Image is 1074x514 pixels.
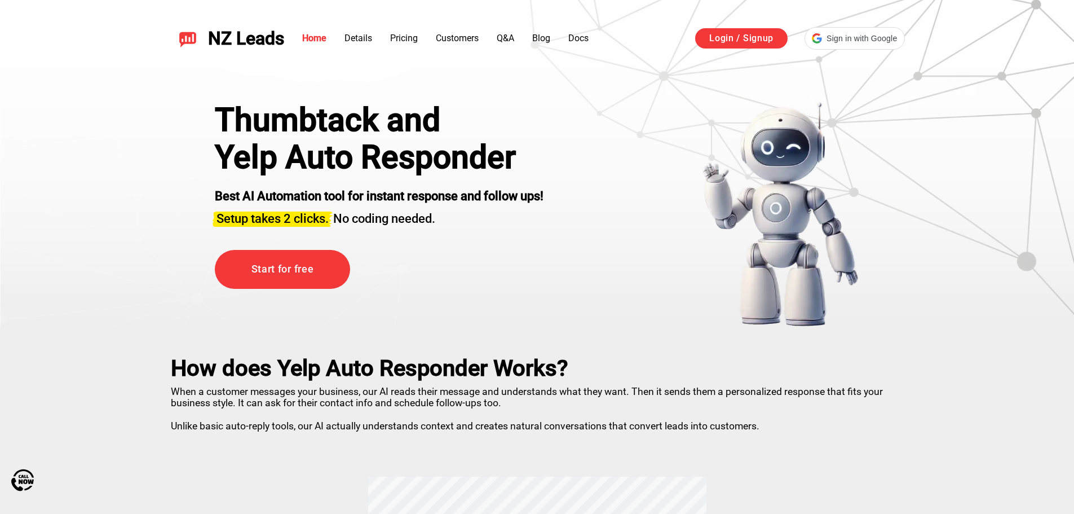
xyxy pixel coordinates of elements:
[179,29,197,47] img: NZ Leads logo
[827,33,897,45] span: Sign in with Google
[497,33,514,43] a: Q&A
[215,250,350,289] a: Start for free
[215,189,543,203] strong: Best AI Automation tool for instant response and follow ups!
[532,33,550,43] a: Blog
[390,33,418,43] a: Pricing
[344,33,372,43] a: Details
[695,28,788,49] a: Login / Signup
[436,33,479,43] a: Customers
[568,33,589,43] a: Docs
[208,28,284,49] span: NZ Leads
[215,102,543,139] div: Thumbtack and
[11,469,34,491] img: Call Now
[171,381,904,432] p: When a customer messages your business, our AI reads their message and understands what they want...
[302,33,326,43] a: Home
[805,27,904,50] div: Sign in with Google
[702,102,859,327] img: yelp bot
[216,212,329,226] span: Setup takes 2 clicks.
[171,355,904,381] h2: How does Yelp Auto Responder Works?
[215,139,543,176] h1: Yelp Auto Responder
[215,205,543,227] h3: No coding needed.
